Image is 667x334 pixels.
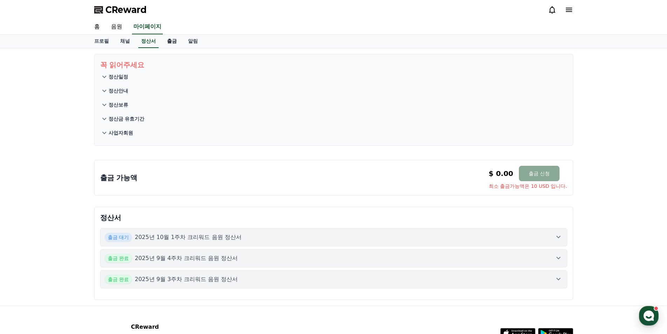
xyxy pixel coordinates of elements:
[90,222,134,240] a: 설정
[100,126,567,140] button: 사업자회원
[100,228,567,246] button: 출금 대기 2025년 10월 1주차 크리워드 음원 정산서
[109,129,133,136] p: 사업자회원
[182,35,203,48] a: 알림
[100,173,138,183] p: 출금 가능액
[100,213,567,223] p: 정산서
[100,84,567,98] button: 정산안내
[135,275,238,284] p: 2025년 9월 3주차 크리워드 음원 정산서
[89,20,105,34] a: 홈
[89,35,114,48] a: 프로필
[131,323,216,331] p: CReward
[114,35,136,48] a: 채널
[519,166,560,181] button: 출금 신청
[135,254,238,263] p: 2025년 9월 4주차 크리워드 음원 정산서
[132,20,163,34] a: 마이페이지
[105,20,128,34] a: 음원
[100,112,567,126] button: 정산금 유효기간
[109,115,145,122] p: 정산금 유효기간
[108,233,117,238] span: 설정
[100,249,567,267] button: 출금 완료 2025년 9월 4주차 크리워드 음원 정산서
[105,254,132,263] span: 출금 완료
[64,233,72,239] span: 대화
[46,222,90,240] a: 대화
[105,233,132,242] span: 출금 대기
[109,73,128,80] p: 정산일정
[105,4,147,15] span: CReward
[138,35,159,48] a: 정산서
[100,98,567,112] button: 정산보류
[109,87,128,94] p: 정산안내
[100,60,567,70] p: 꼭 읽어주세요
[100,270,567,288] button: 출금 완료 2025년 9월 3주차 크리워드 음원 정산서
[135,233,242,241] p: 2025년 10월 1주차 크리워드 음원 정산서
[22,233,26,238] span: 홈
[489,183,567,190] span: 최소 출금가능액은 10 USD 입니다.
[109,101,128,108] p: 정산보류
[105,275,132,284] span: 출금 완료
[100,70,567,84] button: 정산일정
[161,35,182,48] a: 출금
[2,222,46,240] a: 홈
[489,169,513,178] p: $ 0.00
[94,4,147,15] a: CReward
